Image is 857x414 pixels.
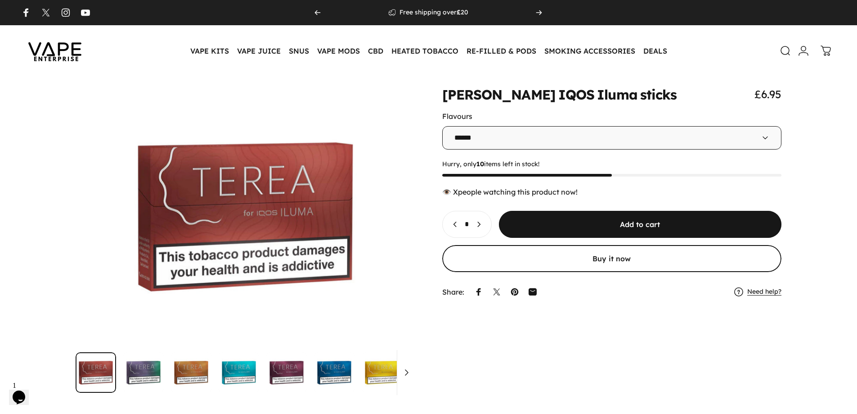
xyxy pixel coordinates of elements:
button: Go to item [409,352,450,393]
summary: HEATED TOBACCO [387,41,462,60]
img: TEREA IQOS Iluma sticks [219,352,259,393]
a: 0 items [816,41,836,61]
img: TEREA IQOS Iluma sticks [171,352,211,393]
div: 👁️ people watching this product now! [442,187,782,196]
nav: Primary [186,41,671,60]
iframe: chat widget [9,378,38,405]
button: Go to item [362,352,402,393]
button: Go to item [123,352,164,393]
button: Go to item [266,352,307,393]
summary: VAPE MODS [313,41,364,60]
button: Open media 1 in modal [76,87,415,345]
button: Buy it now [442,245,782,272]
animate-element: IQOS [558,88,594,101]
button: Decrease quantity for TEREA IQOS Iluma sticks [443,211,463,237]
animate-element: Iluma [597,88,637,101]
summary: RE-FILLED & PODS [462,41,540,60]
button: Go to item [219,352,259,393]
animate-element: sticks [640,88,677,101]
img: TEREA IQOS Iluma sticks [362,352,402,393]
img: TEREA IQOS Iluma sticks [123,352,164,393]
span: Hurry, only items left in stock! [442,160,782,168]
img: Vape Enterprise [14,30,95,72]
button: Go to item [314,352,354,393]
img: TEREA IQOS Iluma sticks [76,352,116,393]
summary: VAPE KITS [186,41,233,60]
p: Share: [442,288,464,296]
summary: VAPE JUICE [233,41,285,60]
button: Increase quantity for TEREA IQOS Iluma sticks [471,211,491,237]
summary: CBD [364,41,387,60]
strong: £ [457,8,461,16]
span: £6.95 [754,87,781,101]
summary: SNUS [285,41,313,60]
button: Go to item [171,352,211,393]
strong: 10 [476,160,484,168]
img: TEREA IQOS Iluma sticks [409,352,450,393]
button: Add to cart [499,211,782,238]
summary: SMOKING ACCESSORIES [540,41,639,60]
img: TEREA IQOS Iluma sticks [314,352,354,393]
p: Free shipping over 20 [399,9,468,17]
label: Flavours [442,112,472,121]
a: Need help? [747,288,781,296]
media-gallery: Gallery Viewer [76,87,415,393]
animate-element: [PERSON_NAME] [442,88,556,101]
a: DEALS [639,41,671,60]
button: Go to item [76,352,116,393]
img: TEREA IQOS Iluma sticks [266,352,307,393]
